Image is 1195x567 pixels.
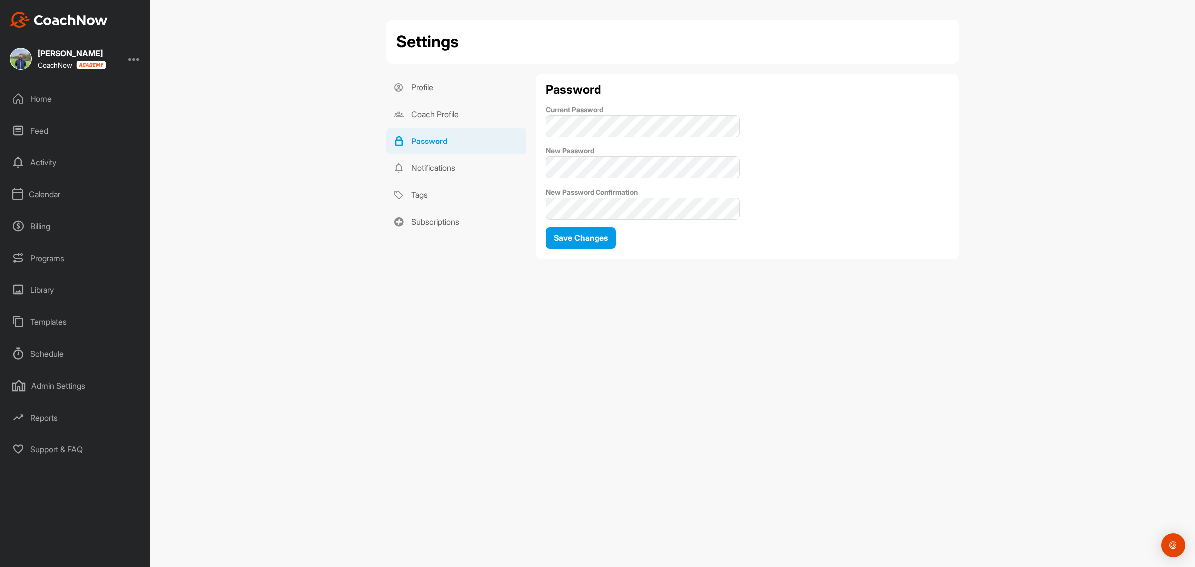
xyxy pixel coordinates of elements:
div: Home [5,86,146,111]
div: Billing [5,214,146,239]
a: Notifications [386,154,526,181]
img: CoachNow [10,12,108,28]
div: Open Intercom Messenger [1161,533,1185,557]
div: Library [5,278,146,302]
div: [PERSON_NAME] [38,49,106,57]
div: Calendar [5,182,146,207]
div: Schedule [5,341,146,366]
h2: Password [546,84,949,96]
span: Save Changes [554,233,608,243]
h2: Settings [396,30,459,54]
button: Save Changes [546,227,616,249]
label: New Password Confirmation [546,188,638,196]
div: CoachNow [38,61,106,69]
a: Subscriptions [386,208,526,235]
img: CoachNow acadmey [76,61,106,69]
div: Programs [5,246,146,271]
label: New Password [546,146,594,155]
a: Coach Profile [386,101,526,128]
label: Current Password [546,105,603,114]
div: Feed [5,118,146,143]
div: Support & FAQ [5,437,146,462]
div: Admin Settings [5,373,146,398]
a: Password [386,128,526,154]
a: Tags [386,181,526,208]
div: Activity [5,150,146,175]
a: Profile [386,74,526,101]
div: Reports [5,405,146,430]
div: Templates [5,309,146,334]
img: square_e7f01a7cdd3d5cba7fa3832a10add056.jpg [10,48,32,70]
